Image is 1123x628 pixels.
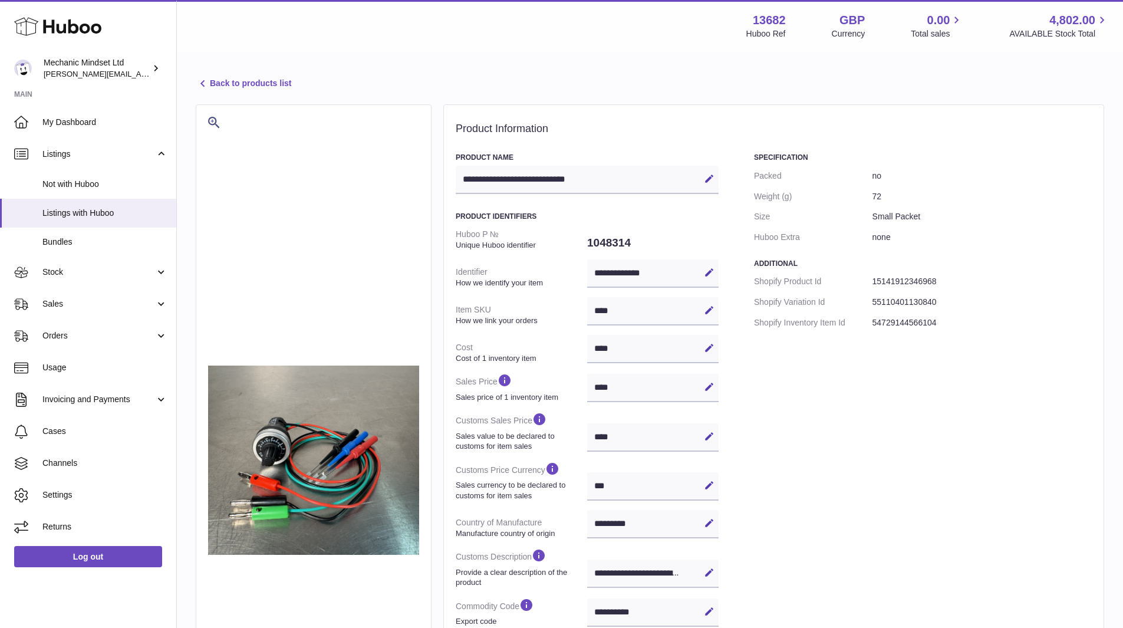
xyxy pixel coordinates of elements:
[456,480,584,501] strong: Sales currency to be declared to customs for item sales
[42,458,167,469] span: Channels
[456,407,587,456] dt: Customs Sales Price
[456,616,584,627] strong: Export code
[456,567,584,588] strong: Provide a clear description of the product
[754,313,872,333] dt: Shopify Inventory Item Id
[42,426,167,437] span: Cases
[456,337,587,368] dt: Cost
[42,521,167,532] span: Returns
[754,271,872,292] dt: Shopify Product Id
[872,206,1092,227] dd: Small Packet
[456,224,587,255] dt: Huboo P №
[456,512,587,543] dt: Country of Manufacture
[456,431,584,452] strong: Sales value to be declared to customs for item sales
[754,166,872,186] dt: Packed
[911,12,963,40] a: 0.00 Total sales
[754,259,1092,268] h3: Additional
[456,368,587,407] dt: Sales Price
[14,60,32,77] img: darren@mechanicmindset.com
[872,227,1092,248] dd: none
[872,166,1092,186] dd: no
[44,57,150,80] div: Mechanic Mindset Ltd
[456,528,584,539] strong: Manufacture country of origin
[44,69,236,78] span: [PERSON_NAME][EMAIL_ADDRESS][DOMAIN_NAME]
[196,77,291,91] a: Back to products list
[872,186,1092,207] dd: 72
[456,300,587,330] dt: Item SKU
[42,117,167,128] span: My Dashboard
[42,489,167,501] span: Settings
[42,179,167,190] span: Not with Huboo
[872,271,1092,292] dd: 15141912346968
[42,267,155,278] span: Stock
[456,456,587,505] dt: Customs Price Currency
[456,543,587,592] dt: Customs Description
[456,153,719,162] h3: Product Name
[456,278,584,288] strong: How we identify your item
[42,330,155,341] span: Orders
[1009,28,1109,40] span: AVAILABLE Stock Total
[754,186,872,207] dt: Weight (g)
[14,546,162,567] a: Log out
[927,12,950,28] span: 0.00
[42,362,167,373] span: Usage
[208,366,419,555] img: IMG_9605crop.jpg
[587,231,719,255] dd: 1048314
[839,12,865,28] strong: GBP
[42,394,155,405] span: Invoicing and Payments
[754,206,872,227] dt: Size
[456,315,584,326] strong: How we link your orders
[754,292,872,313] dt: Shopify Variation Id
[911,28,963,40] span: Total sales
[456,212,719,221] h3: Product Identifiers
[754,153,1092,162] h3: Specification
[42,149,155,160] span: Listings
[456,392,584,403] strong: Sales price of 1 inventory item
[456,353,584,364] strong: Cost of 1 inventory item
[872,292,1092,313] dd: 55110401130840
[753,12,786,28] strong: 13682
[456,240,584,251] strong: Unique Huboo identifier
[872,313,1092,333] dd: 54729144566104
[42,298,155,310] span: Sales
[456,123,1092,136] h2: Product Information
[1009,12,1109,40] a: 4,802.00 AVAILABLE Stock Total
[42,236,167,248] span: Bundles
[832,28,865,40] div: Currency
[42,208,167,219] span: Listings with Huboo
[746,28,786,40] div: Huboo Ref
[754,227,872,248] dt: Huboo Extra
[1049,12,1095,28] span: 4,802.00
[456,262,587,292] dt: Identifier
